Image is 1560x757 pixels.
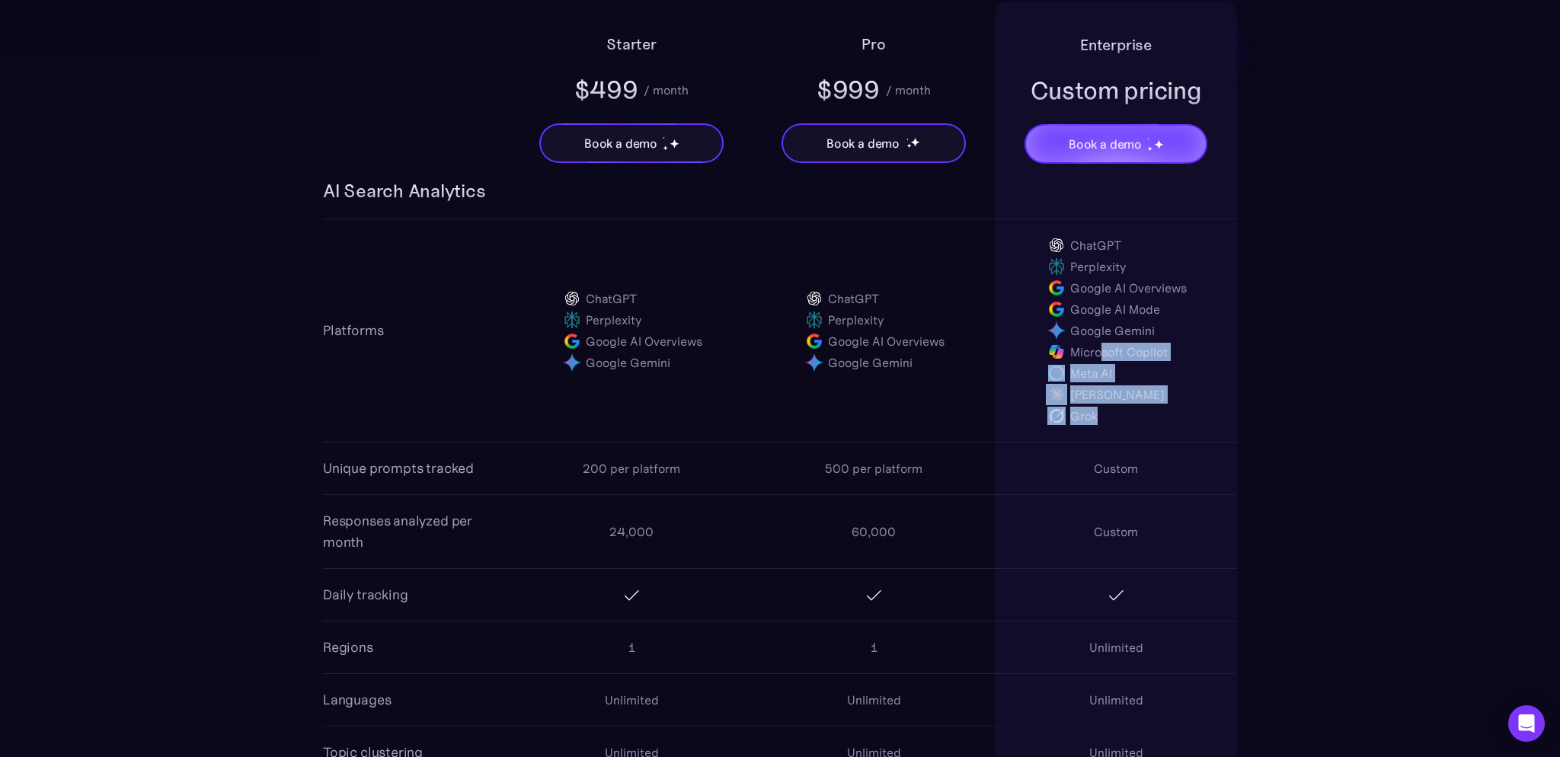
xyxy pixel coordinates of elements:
div: / month [886,81,931,99]
div: Daily tracking [323,584,408,605]
div: Google Gemini [586,353,670,372]
h2: Pro [862,32,885,56]
div: Grok [1070,407,1098,425]
div: Book a demo [584,134,657,152]
div: Regions [323,637,373,658]
div: 500 per platform [825,459,922,478]
div: Perplexity [586,311,641,329]
div: Unique prompts tracked [323,458,474,479]
img: star [1147,146,1152,152]
div: Unlimited [605,691,659,709]
div: 200 per platform [583,459,680,478]
div: Google AI Overviews [1070,279,1187,297]
h2: Starter [606,32,657,56]
div: Google Gemini [1070,321,1155,340]
div: Microsoft Copilot [1070,343,1168,361]
div: Open Intercom Messenger [1508,705,1545,742]
a: Book a demostarstarstar [782,123,966,163]
a: Book a demostarstarstar [539,123,724,163]
div: Google AI Overviews [586,332,702,350]
div: Google AI Overviews [828,332,945,350]
div: 1 [628,638,635,656]
div: $999 [817,73,880,107]
div: 1 [871,638,877,656]
div: Book a demo [826,134,900,152]
div: [PERSON_NAME] [1070,385,1165,404]
div: Book a demo [1069,135,1142,153]
div: Custom pricing [1031,74,1202,107]
img: star [906,143,912,149]
img: star [1147,137,1149,139]
div: Google Gemini [828,353,913,372]
div: ChatGPT [586,289,637,308]
img: star [663,136,665,139]
div: Meta AI [1070,364,1112,382]
div: Google AI Mode [1070,300,1160,318]
div: Custom [1094,459,1138,478]
div: Platforms [323,320,383,341]
div: 24,000 [609,522,654,541]
div: Responses analyzed per month [323,510,510,553]
div: Languages [323,689,391,711]
div: ChatGPT [1070,236,1121,254]
h3: AI Search Analytics [323,179,485,203]
h2: Enterprise [1080,33,1152,57]
img: star [1154,139,1164,149]
div: Perplexity [1070,257,1126,276]
div: $499 [574,73,638,107]
a: Book a demostarstarstar [1025,124,1207,164]
div: Unlimited [1089,638,1143,656]
div: / month [644,81,689,99]
div: ChatGPT [828,289,879,308]
div: Custom [1094,522,1138,541]
div: Unlimited [847,691,901,709]
img: star [906,138,909,140]
div: Unlimited [1089,691,1143,709]
img: star [670,139,679,149]
div: 60,000 [852,522,896,541]
img: star [910,137,920,147]
div: Perplexity [828,311,884,329]
img: star [663,145,668,151]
